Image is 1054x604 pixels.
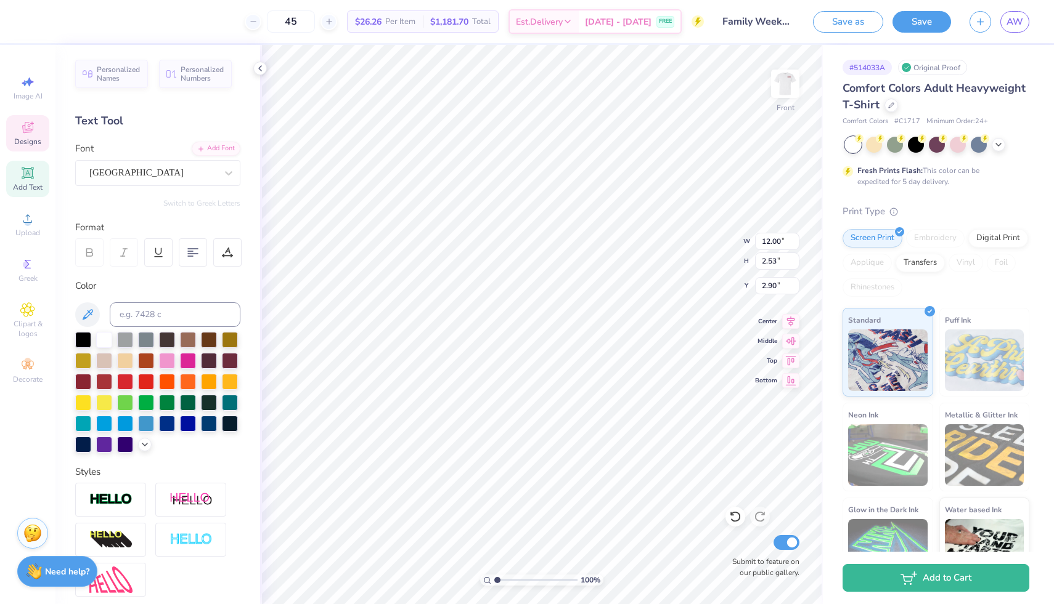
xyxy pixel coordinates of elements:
img: Free Distort [89,566,133,593]
img: Neon Ink [848,424,928,486]
div: Color [75,279,240,293]
div: Text Tool [75,113,240,129]
img: Glow in the Dark Ink [848,519,928,581]
span: Personalized Numbers [181,65,224,83]
span: Image AI [14,91,43,101]
span: $26.26 [355,15,382,28]
span: [DATE] - [DATE] [585,15,652,28]
button: Add to Cart [843,564,1029,592]
strong: Fresh Prints Flash: [857,166,923,175]
span: Personalized Names [97,65,141,83]
span: Neon Ink [848,408,878,421]
span: 100 % [581,574,600,586]
span: Greek [18,273,38,283]
button: Save [893,11,951,33]
img: 3d Illusion [89,530,133,550]
div: Styles [75,465,240,479]
div: Foil [987,254,1016,272]
img: Water based Ink [945,519,1024,581]
span: Minimum Order: 24 + [926,116,988,127]
span: AW [1007,15,1023,29]
span: Glow in the Dark Ink [848,503,918,516]
img: Stroke [89,493,133,507]
span: Per Item [385,15,415,28]
input: – – [267,10,315,33]
img: Front [773,71,798,96]
span: $1,181.70 [430,15,468,28]
span: Standard [848,313,881,326]
div: Digital Print [968,229,1028,248]
span: Comfort Colors Adult Heavyweight T-Shirt [843,81,1026,112]
div: # 514033A [843,60,892,75]
span: # C1717 [894,116,920,127]
span: Water based Ink [945,503,1002,516]
button: Switch to Greek Letters [163,198,240,208]
span: Puff Ink [945,313,971,326]
span: Top [755,356,777,365]
div: Vinyl [949,254,983,272]
span: Clipart & logos [6,319,49,339]
label: Font [75,142,94,156]
div: Print Type [843,204,1029,219]
img: Standard [848,329,928,391]
span: Decorate [13,374,43,384]
div: Applique [843,254,892,272]
label: Submit to feature on our public gallery. [725,556,799,578]
span: Center [755,317,777,326]
img: Shadow [170,492,213,507]
div: This color can be expedited for 5 day delivery. [857,165,1009,187]
div: Original Proof [898,60,967,75]
div: Screen Print [843,229,902,248]
button: Save as [813,11,883,33]
input: Untitled Design [713,9,804,34]
span: FREE [659,17,672,26]
span: Upload [15,228,40,238]
div: Add Font [192,142,240,156]
span: Designs [14,137,41,147]
span: Total [472,15,491,28]
strong: Need help? [45,566,89,578]
img: Negative Space [170,533,213,547]
input: e.g. 7428 c [110,302,240,327]
span: Est. Delivery [516,15,563,28]
div: Transfers [896,254,945,272]
img: Metallic & Glitter Ink [945,424,1024,486]
div: Format [75,220,242,235]
span: Comfort Colors [843,116,888,127]
div: Rhinestones [843,278,902,297]
span: Middle [755,337,777,345]
img: Puff Ink [945,329,1024,391]
a: AW [1000,11,1029,33]
div: Embroidery [906,229,965,248]
div: Front [777,102,795,113]
span: Add Text [13,182,43,192]
span: Metallic & Glitter Ink [945,408,1018,421]
span: Bottom [755,376,777,385]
